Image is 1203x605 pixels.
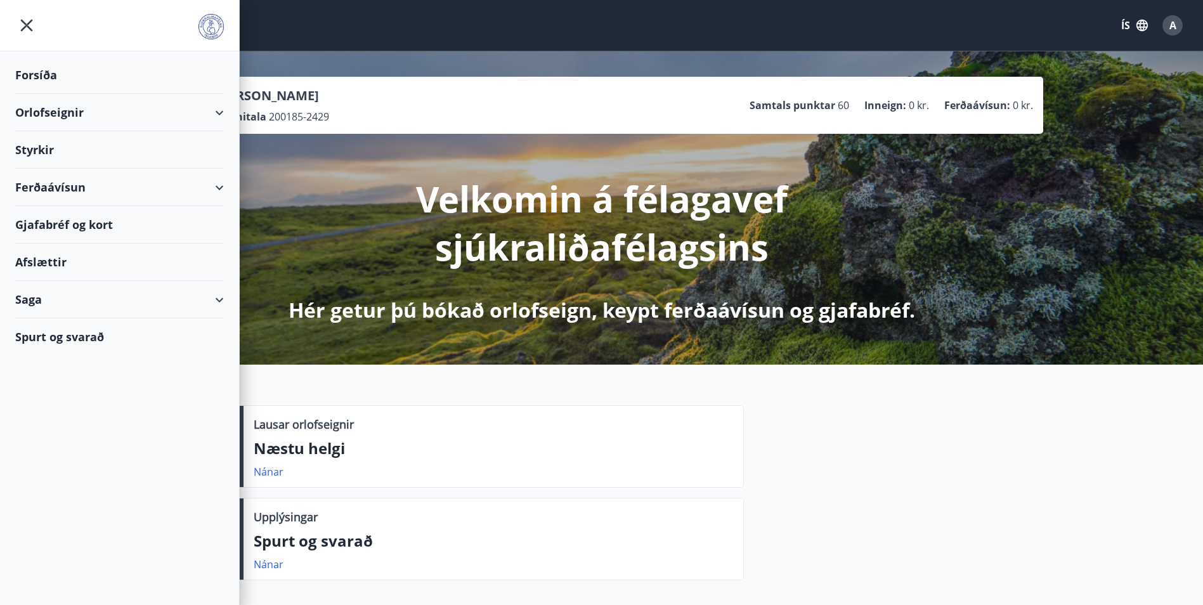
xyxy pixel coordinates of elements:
p: Inneign : [864,98,906,112]
div: Gjafabréf og kort [15,206,224,244]
p: Upplýsingar [254,509,318,525]
div: Styrkir [15,131,224,169]
span: 60 [838,98,849,112]
p: Spurt og svarað [254,530,733,552]
span: 0 kr. [909,98,929,112]
span: 200185-2429 [269,110,329,124]
div: Forsíða [15,56,224,94]
p: Samtals punktar [750,98,835,112]
span: 0 kr. [1013,98,1033,112]
p: [PERSON_NAME] [216,87,329,105]
p: Hér getur þú bókað orlofseign, keypt ferðaávísun og gjafabréf. [289,296,915,324]
a: Nánar [254,557,283,571]
p: Ferðaávísun : [944,98,1010,112]
p: Velkomin á félagavef sjúkraliðafélagsins [267,174,937,271]
span: A [1169,18,1176,32]
p: Lausar orlofseignir [254,416,354,433]
button: ÍS [1114,14,1155,37]
div: Afslættir [15,244,224,281]
p: Næstu helgi [254,438,733,459]
p: Kennitala [216,110,266,124]
div: Ferðaávísun [15,169,224,206]
a: Nánar [254,465,283,479]
button: menu [15,14,38,37]
div: Spurt og svarað [15,318,224,355]
button: A [1157,10,1188,41]
div: Saga [15,281,224,318]
img: union_logo [198,14,224,39]
div: Orlofseignir [15,94,224,131]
